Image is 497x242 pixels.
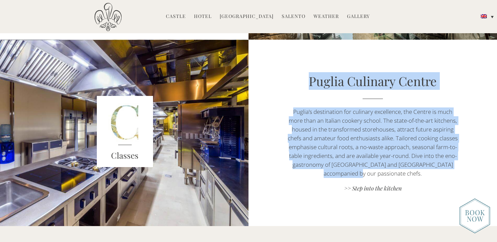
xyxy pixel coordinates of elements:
[309,73,437,89] a: Puglia Culinary Centre
[97,149,153,162] h3: Classes
[94,3,122,32] img: Castello di Ugento
[194,13,212,21] a: Hotel
[166,13,186,21] a: Castle
[282,13,305,21] a: Salento
[286,184,460,194] a: >> Step into the kitchen
[314,13,339,21] a: Weather
[220,13,274,21] a: [GEOGRAPHIC_DATA]
[481,14,487,18] img: English
[347,13,370,21] a: Gallery
[286,107,460,178] p: Puglia’s destination for culinary excellence, the Centre is much more than an Italian cookery sch...
[97,96,153,167] img: castle-block_1.jpg
[459,198,490,234] img: new-booknow.png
